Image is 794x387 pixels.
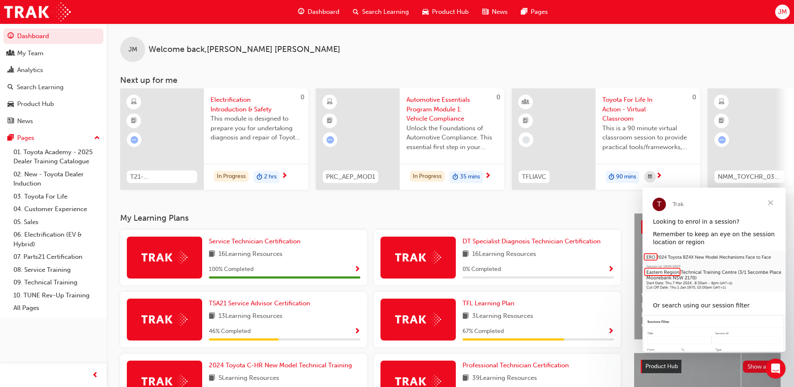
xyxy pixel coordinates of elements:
[609,172,614,183] span: duration-icon
[327,97,333,108] span: learningResourceType_ELEARNING-icon
[209,299,313,308] a: TSA21 Service Advisor Certification
[452,172,458,183] span: duration-icon
[94,133,100,144] span: up-icon
[472,311,533,322] span: 3 Learning Resources
[521,7,527,17] span: pages-icon
[463,327,504,336] span: 67 % Completed
[327,116,333,126] span: booktick-icon
[775,5,790,19] button: JM
[642,188,786,352] iframe: Intercom live chat message
[718,136,726,144] span: learningRecordVerb_ATTEMPT-icon
[326,172,375,182] span: PKC_AEP_MOD1
[218,373,279,384] span: 5 Learning Resources
[353,7,359,17] span: search-icon
[395,313,441,326] img: Trak
[8,134,14,142] span: pages-icon
[131,97,137,108] span: learningResourceType_ELEARNING-icon
[463,361,572,370] a: Professional Technician Certification
[10,146,103,168] a: 01. Toyota Academy - 2025 Dealer Training Catalogue
[3,28,103,44] a: Dashboard
[522,172,546,182] span: TFLIAVC
[463,299,518,308] a: TFL Learning Plan
[209,327,251,336] span: 46 % Completed
[463,265,501,274] span: 0 % Completed
[406,95,498,124] span: Automotive Essentials Program Module 1: Vehicle Compliance
[257,172,262,183] span: duration-icon
[523,97,529,108] span: learningResourceType_INSTRUCTOR_LED-icon
[608,266,614,273] span: Show Progress
[141,313,188,326] img: Trak
[3,130,103,146] button: Pages
[463,299,514,307] span: TFL Learning Plan
[648,172,652,182] span: calendar-icon
[209,373,215,384] span: book-icon
[608,328,614,335] span: Show Progress
[645,363,678,370] span: Product Hub
[512,88,700,190] a: 0TFLIAVCToyota For Life In Action - Virtual ClassroomThis is a 90 minute virtual classroom sessio...
[209,311,215,322] span: book-icon
[608,264,614,275] button: Show Progress
[354,266,360,273] span: Show Progress
[17,65,43,75] div: Analytics
[354,326,360,337] button: Show Progress
[131,136,138,144] span: learningRecordVerb_ATTEMPT-icon
[10,168,103,190] a: 02. New - Toyota Dealer Induction
[316,88,504,190] a: 0PKC_AEP_MOD1Automotive Essentials Program Module 1: Vehicle ComplianceUnlock the Foundations of ...
[656,173,662,180] span: next-icon
[10,276,103,289] a: 09. Technical Training
[3,80,103,95] a: Search Learning
[130,172,194,182] span: T21-FOD_HVIS_PREREQ
[472,373,537,384] span: 39 Learning Resources
[209,249,215,260] span: book-icon
[120,213,621,223] h3: My Learning Plans
[218,311,283,322] span: 13 Learning Resources
[641,292,773,310] span: Welcome to your new Training Resource Centre
[214,171,249,182] div: In Progress
[463,361,569,369] span: Professional Technician Certification
[141,251,188,264] img: Trak
[463,237,604,246] a: DT Specialist Diagnosis Technician Certification
[308,7,339,17] span: Dashboard
[492,7,508,17] span: News
[602,95,694,124] span: Toyota For Life In Action - Virtual Classroom
[301,93,304,101] span: 0
[264,172,277,182] span: 2 hrs
[346,3,416,21] a: search-iconSearch Learning
[10,203,103,216] a: 04. Customer Experience
[472,249,536,260] span: 16 Learning Resources
[209,237,304,246] a: Service Technician Certification
[602,124,694,152] span: This is a 90 minute virtual classroom session to provide practical tools/frameworks, behaviours a...
[209,265,254,274] span: 100 % Completed
[463,311,469,322] span: book-icon
[17,83,64,92] div: Search Learning
[8,101,14,108] span: car-icon
[107,75,794,85] h3: Next up for me
[406,124,498,152] span: Unlock the Foundations of Automotive Compliance. This essential first step in your Automotive Ess...
[3,46,103,61] a: My Team
[523,116,529,126] span: booktick-icon
[395,251,441,264] img: Trak
[10,250,103,263] a: 07. Parts21 Certification
[10,216,103,229] a: 05. Sales
[326,136,334,144] span: learningRecordVerb_ATTEMPT-icon
[354,264,360,275] button: Show Progress
[743,361,774,373] button: Show all
[209,237,301,245] span: Service Technician Certification
[10,302,103,315] a: All Pages
[3,62,103,78] a: Analytics
[778,7,787,17] span: JM
[8,33,14,40] span: guage-icon
[463,237,601,245] span: DT Specialist Diagnosis Technician Certification
[475,3,514,21] a: news-iconNews
[719,116,725,126] span: booktick-icon
[10,190,103,203] a: 03. Toyota For Life
[4,3,71,21] img: Trak
[17,99,54,109] div: Product Hub
[92,370,98,381] span: prev-icon
[209,361,352,369] span: 2024 Toyota C-HR New Model Technical Training
[460,172,480,182] span: 35 mins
